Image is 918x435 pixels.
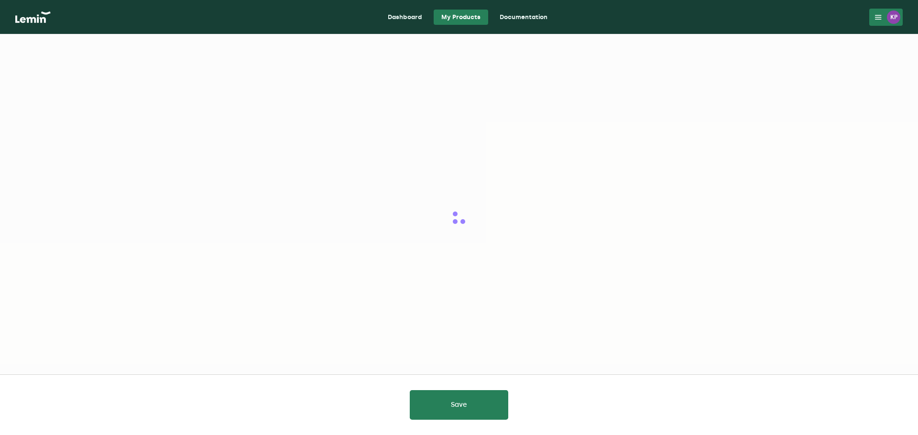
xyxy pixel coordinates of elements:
[869,9,903,26] button: KP
[887,11,900,24] div: KP
[434,10,488,25] a: My Products
[380,10,430,25] a: Dashboard
[492,10,555,25] a: Documentation
[15,11,51,23] img: logo
[410,390,508,420] button: Save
